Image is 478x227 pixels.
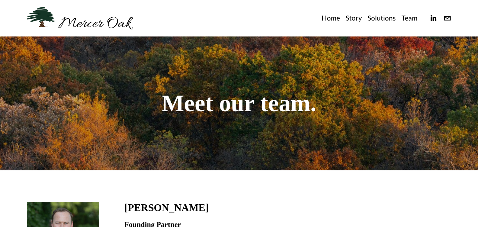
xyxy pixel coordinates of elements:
a: linkedin-unauth [429,14,437,22]
a: Story [346,12,362,24]
a: Home [322,12,340,24]
a: Team [402,12,417,24]
a: Solutions [368,12,396,24]
h1: Meet our team. [27,91,451,116]
a: info@merceroaklaw.com [443,14,451,22]
h3: [PERSON_NAME] [125,202,209,213]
